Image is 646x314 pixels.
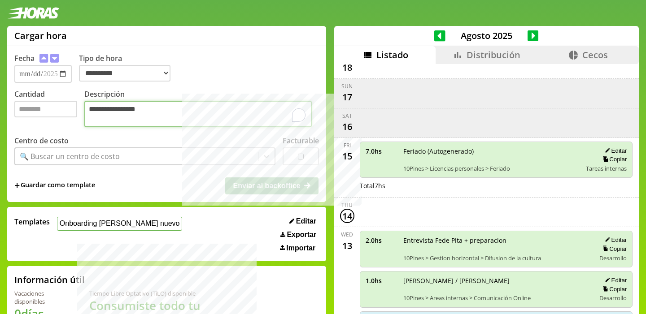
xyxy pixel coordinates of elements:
div: 18 [340,60,354,75]
h1: Cargar hora [14,30,67,42]
textarea: To enrich screen reader interactions, please activate Accessibility in Grammarly extension settings [84,101,312,127]
button: Onboarding [PERSON_NAME] nuevo [57,217,182,231]
button: Exportar [278,230,319,239]
button: Editar [602,276,627,284]
span: Feriado (Autogenerado) [403,147,580,155]
span: Exportar [287,231,316,239]
div: 14 [340,209,354,223]
div: Sun [341,82,353,90]
span: 1.0 hs [366,276,397,285]
button: Copiar [600,155,627,163]
span: Distribución [467,49,520,61]
span: Agosto 2025 [445,30,528,42]
button: Copiar [600,245,627,253]
div: Fri [344,142,351,149]
label: Facturable [283,136,319,146]
span: 2.0 hs [366,236,397,245]
span: [PERSON_NAME] / [PERSON_NAME] [403,276,589,285]
label: Tipo de hora [79,53,178,83]
div: 🔍 Buscar un centro de costo [20,151,120,161]
select: Tipo de hora [79,65,170,82]
div: 16 [340,120,354,134]
h2: Información útil [14,274,85,286]
span: Importar [286,244,315,252]
div: Total 7 hs [360,181,633,190]
label: Fecha [14,53,35,63]
span: Listado [376,49,408,61]
button: Editar [287,217,319,226]
div: Wed [341,231,353,238]
span: + [14,181,20,190]
label: Centro de costo [14,136,69,146]
span: Cecos [582,49,608,61]
div: 17 [340,90,354,104]
span: Editar [296,217,316,225]
input: Cantidad [14,101,77,117]
label: Cantidad [14,89,84,129]
img: logotipo [7,7,59,19]
button: Editar [602,147,627,155]
span: Desarrollo [599,294,627,302]
div: Tiempo Libre Optativo (TiLO) disponible [89,289,226,297]
span: 10Pines > Licencias personales > Feriado [403,164,580,172]
div: 13 [340,238,354,253]
span: 10Pines > Areas internas > Comunicación Online [403,294,589,302]
span: Tareas internas [586,164,627,172]
div: 15 [340,149,354,163]
span: 10Pines > Gestion horizontal > Difusion de la cultura [403,254,589,262]
span: Desarrollo [599,254,627,262]
button: Copiar [600,285,627,293]
span: Entrevista Fede Pita + preparacion [403,236,589,245]
span: Templates [14,217,50,227]
div: Sat [342,112,352,120]
div: Thu [341,201,353,209]
button: Editar [602,236,627,244]
span: +Guardar como template [14,181,95,190]
label: Descripción [84,89,319,129]
span: 7.0 hs [366,147,397,155]
div: Vacaciones disponibles [14,289,68,305]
